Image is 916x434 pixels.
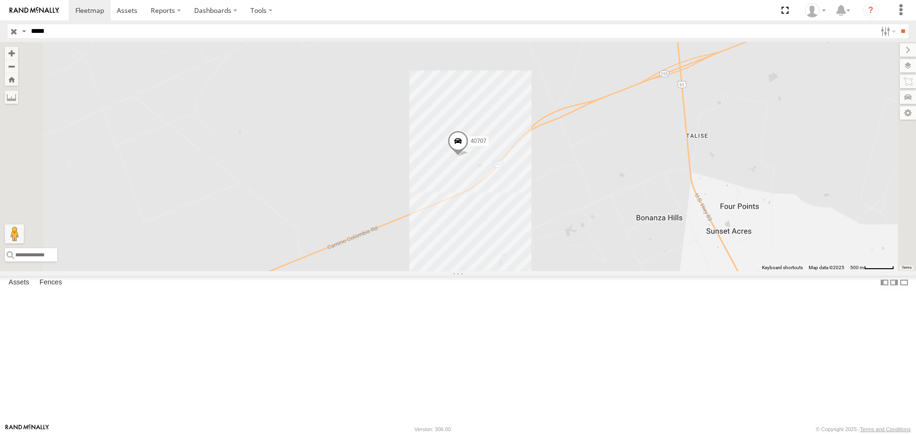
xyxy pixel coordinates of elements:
div: Version: 306.00 [415,426,451,432]
label: Fences [35,276,67,290]
a: Terms and Conditions [860,426,911,432]
label: Assets [4,276,34,290]
a: Visit our Website [5,424,49,434]
label: Map Settings [900,106,916,120]
img: rand-logo.svg [10,7,59,14]
label: Hide Summary Table [899,276,909,290]
button: Keyboard shortcuts [762,264,803,271]
span: 40707 [470,138,486,144]
div: © Copyright 2025 - [816,426,911,432]
label: Dock Summary Table to the Right [889,276,899,290]
button: Map Scale: 500 m per 59 pixels [847,264,897,271]
a: Terms (opens in new tab) [902,265,912,269]
label: Search Filter Options [877,24,897,38]
div: Caseta Laredo TX [801,3,829,18]
button: Zoom out [5,60,18,73]
button: Zoom Home [5,73,18,86]
i: ? [863,3,878,18]
label: Dock Summary Table to the Left [880,276,889,290]
button: Drag Pegman onto the map to open Street View [5,224,24,243]
button: Zoom in [5,47,18,60]
label: Measure [5,91,18,104]
span: Map data ©2025 [809,265,844,270]
label: Search Query [20,24,28,38]
span: 500 m [850,265,864,270]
